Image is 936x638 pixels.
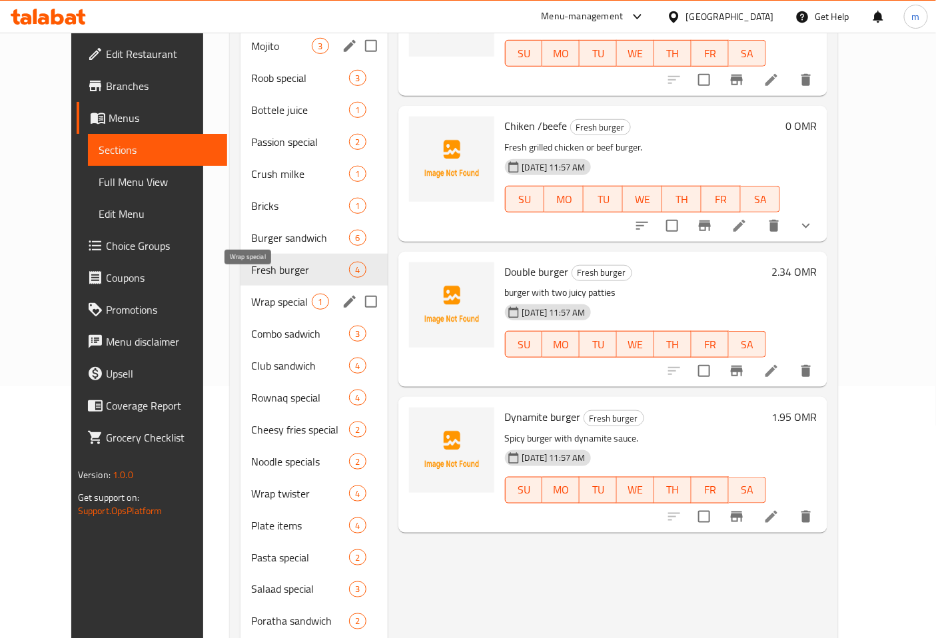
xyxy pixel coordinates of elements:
span: TU [585,335,612,354]
div: Bricks1 [240,190,387,222]
span: Choice Groups [106,238,217,254]
a: Coverage Report [77,390,228,422]
button: Branch-specific-item [689,210,721,242]
button: WE [617,477,654,503]
div: items [349,166,366,182]
a: Edit Restaurant [77,38,228,70]
div: Plate items4 [240,509,387,541]
span: Edit Restaurant [106,46,217,62]
button: TU [580,477,617,503]
span: 1 [350,104,365,117]
span: SA [734,44,761,63]
button: show more [790,210,822,242]
button: WE [617,331,654,358]
button: TH [662,186,702,212]
span: 4 [350,392,365,404]
div: Club sandwich4 [240,350,387,382]
a: Upsell [77,358,228,390]
span: Edit Menu [99,206,217,222]
button: edit [340,292,360,312]
span: MO [548,480,574,499]
a: Edit menu item [763,363,779,379]
span: Select to update [658,212,686,240]
a: Support.OpsPlatform [78,502,163,519]
span: Double burger [505,262,569,282]
a: Edit menu item [763,509,779,525]
span: 4 [350,487,365,500]
div: Mojito3edit [240,30,387,62]
button: TH [654,477,692,503]
div: Pasta special2 [240,541,387,573]
span: TU [585,44,612,63]
span: Wrap twister [251,485,349,501]
span: Crush milke [251,166,349,182]
span: SU [511,44,538,63]
span: Fresh burger [572,265,632,280]
p: Spicy burger with dynamite sauce. [505,430,767,447]
span: Mojito [251,38,312,54]
button: MO [542,331,580,358]
div: items [349,134,366,150]
button: Branch-specific-item [721,501,753,533]
span: 2 [350,424,365,436]
div: items [349,581,366,597]
div: Fresh burger4 [240,254,387,286]
button: delete [790,64,822,96]
span: 3 [350,583,365,596]
button: SU [505,40,543,67]
span: 2 [350,136,365,149]
span: Bottele juice [251,102,349,118]
span: Fresh burger [584,411,644,426]
div: Noodle specials [251,454,349,470]
div: Rownaq special [251,390,349,406]
span: SU [511,480,538,499]
span: Bricks [251,198,349,214]
a: Menu disclaimer [77,326,228,358]
button: WE [623,186,662,212]
div: items [349,358,366,374]
div: Fresh burger [570,119,631,135]
a: Promotions [77,294,228,326]
button: SU [505,477,543,503]
div: items [349,390,366,406]
div: Bottele juice1 [240,94,387,126]
div: Passion special [251,134,349,150]
div: Wrap twister4 [240,478,387,509]
span: [DATE] 11:57 AM [517,161,591,174]
div: Noodle specials2 [240,446,387,478]
span: FR [697,335,723,354]
div: items [349,262,366,278]
p: Fresh grilled chicken or beef burger. [505,139,781,156]
button: FR [692,331,729,358]
span: 4 [350,519,365,532]
span: WE [622,44,649,63]
div: Crush milke1 [240,158,387,190]
span: TH [660,480,686,499]
span: Get support on: [78,489,139,506]
span: Dynamite burger [505,407,581,427]
span: Pasta special [251,549,349,565]
span: TU [589,190,618,209]
a: Choice Groups [77,230,228,262]
button: SA [741,186,780,212]
div: items [349,198,366,214]
button: Branch-specific-item [721,64,753,96]
button: delete [790,355,822,387]
span: 1.0.0 [113,466,133,483]
img: Double burger [409,262,494,348]
span: MO [548,44,574,63]
div: Combo sadwich3 [240,318,387,350]
span: 1 [312,296,328,308]
img: Dynamite burger [409,408,494,493]
h6: 1.95 OMR [771,408,817,426]
span: TH [660,335,686,354]
div: Plate items [251,517,349,533]
div: items [349,549,366,565]
button: TU [584,186,623,212]
div: Cheesy fries special [251,422,349,438]
button: TU [580,40,617,67]
div: [GEOGRAPHIC_DATA] [686,9,774,24]
span: TH [668,190,696,209]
